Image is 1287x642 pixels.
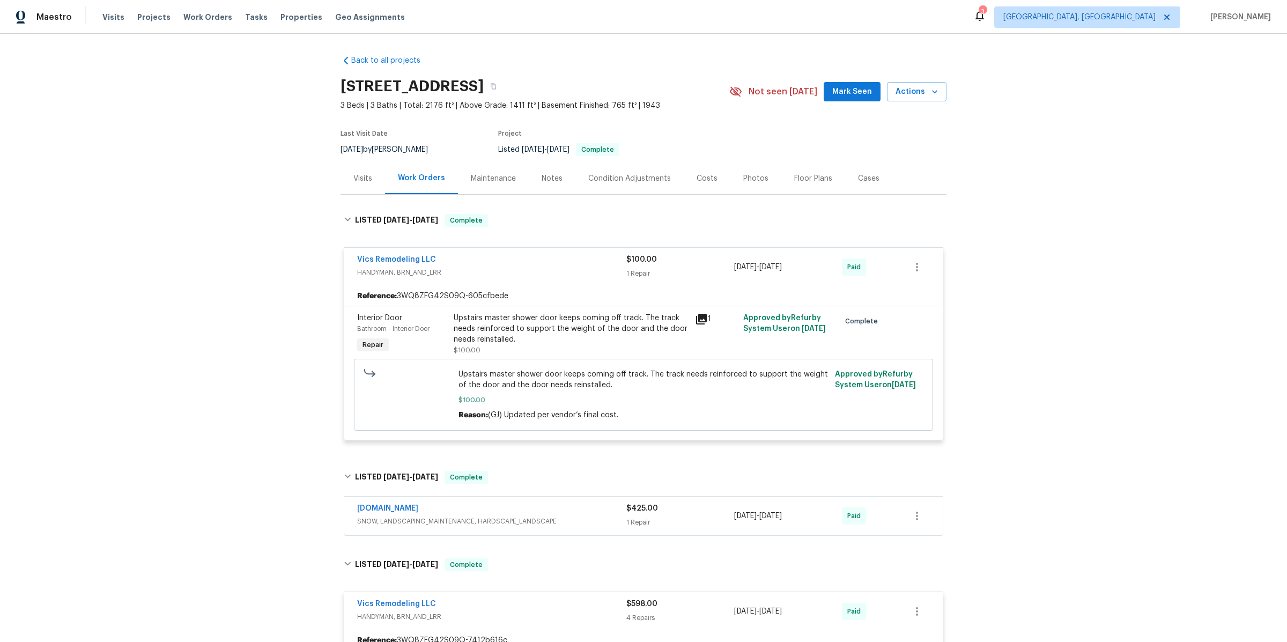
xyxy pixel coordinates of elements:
[847,262,865,272] span: Paid
[626,600,657,608] span: $598.00
[183,12,232,23] span: Work Orders
[498,130,522,137] span: Project
[626,505,658,512] span: $425.00
[734,608,757,615] span: [DATE]
[835,371,916,389] span: Approved by Refurby System User on
[734,262,782,272] span: -
[547,146,569,153] span: [DATE]
[353,173,372,184] div: Visits
[734,606,782,617] span: -
[358,340,388,350] span: Repair
[1003,12,1156,23] span: [GEOGRAPHIC_DATA], [GEOGRAPHIC_DATA]
[335,12,405,23] span: Geo Assignments
[979,6,986,17] div: 3
[887,82,946,102] button: Actions
[824,82,881,102] button: Mark Seen
[734,263,757,271] span: [DATE]
[743,173,768,184] div: Photos
[344,286,943,306] div: 3WQ8ZFG42S09Q-605cfbede
[36,12,72,23] span: Maestro
[357,326,430,332] span: Bathroom - Interior Door
[412,560,438,568] span: [DATE]
[357,314,402,322] span: Interior Door
[341,146,363,153] span: [DATE]
[137,12,171,23] span: Projects
[412,216,438,224] span: [DATE]
[355,214,438,227] h6: LISTED
[577,146,618,153] span: Complete
[341,81,484,92] h2: [STREET_ADDRESS]
[446,559,487,570] span: Complete
[383,216,409,224] span: [DATE]
[695,313,737,326] div: 1
[488,411,618,419] span: (GJ) Updated per vendor’s final cost.
[245,13,268,21] span: Tasks
[896,85,938,99] span: Actions
[102,12,124,23] span: Visits
[794,173,832,184] div: Floor Plans
[743,314,826,333] span: Approved by Refurby System User on
[357,256,436,263] a: Vics Remodeling LLC
[542,173,563,184] div: Notes
[484,77,503,96] button: Copy Address
[357,505,418,512] a: [DOMAIN_NAME]
[383,560,438,568] span: -
[749,86,817,97] span: Not seen [DATE]
[357,291,397,301] b: Reference:
[697,173,718,184] div: Costs
[454,347,480,353] span: $100.00
[759,512,782,520] span: [DATE]
[357,600,436,608] a: Vics Remodeling LLC
[355,558,438,571] h6: LISTED
[734,512,757,520] span: [DATE]
[280,12,322,23] span: Properties
[588,173,671,184] div: Condition Adjustments
[446,472,487,483] span: Complete
[383,216,438,224] span: -
[398,173,445,183] div: Work Orders
[341,548,946,582] div: LISTED [DATE]-[DATE]Complete
[357,611,626,622] span: HANDYMAN, BRN_AND_LRR
[458,395,829,405] span: $100.00
[446,215,487,226] span: Complete
[458,369,829,390] span: Upstairs master shower door keeps coming off track. The track needs reinforced to support the wei...
[626,268,734,279] div: 1 Repair
[522,146,544,153] span: [DATE]
[341,130,388,137] span: Last Visit Date
[357,267,626,278] span: HANDYMAN, BRN_AND_LRR
[412,473,438,481] span: [DATE]
[341,100,729,111] span: 3 Beds | 3 Baths | Total: 2176 ft² | Above Grade: 1411 ft² | Basement Finished: 765 ft² | 1943
[832,85,872,99] span: Mark Seen
[759,263,782,271] span: [DATE]
[341,143,441,156] div: by [PERSON_NAME]
[858,173,879,184] div: Cases
[498,146,619,153] span: Listed
[734,511,782,521] span: -
[458,411,488,419] span: Reason:
[383,473,438,481] span: -
[341,55,443,66] a: Back to all projects
[341,203,946,238] div: LISTED [DATE]-[DATE]Complete
[1206,12,1271,23] span: [PERSON_NAME]
[355,471,438,484] h6: LISTED
[626,256,657,263] span: $100.00
[626,613,734,623] div: 4 Repairs
[626,517,734,528] div: 1 Repair
[357,516,626,527] span: SNOW, LANDSCAPING_MAINTENANCE, HARDSCAPE_LANDSCAPE
[847,606,865,617] span: Paid
[892,381,916,389] span: [DATE]
[383,473,409,481] span: [DATE]
[522,146,569,153] span: -
[341,460,946,495] div: LISTED [DATE]-[DATE]Complete
[383,560,409,568] span: [DATE]
[471,173,516,184] div: Maintenance
[845,316,882,327] span: Complete
[802,325,826,333] span: [DATE]
[847,511,865,521] span: Paid
[759,608,782,615] span: [DATE]
[454,313,689,345] div: Upstairs master shower door keeps coming off track. The track needs reinforced to support the wei...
